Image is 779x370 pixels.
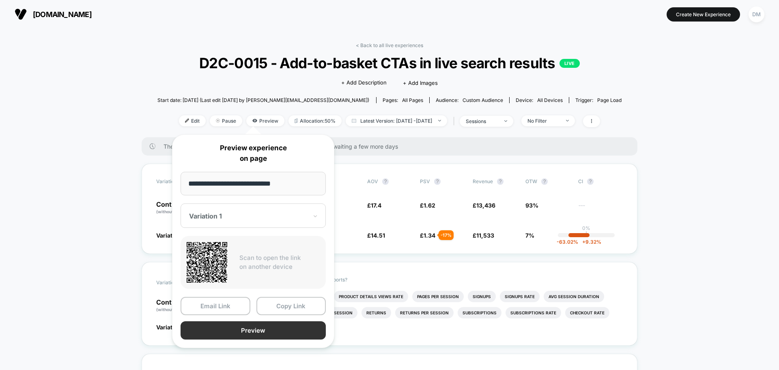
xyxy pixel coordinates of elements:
[371,232,385,239] span: 14.51
[382,178,389,185] button: ?
[509,97,569,103] span: Device:
[156,299,207,313] p: Control
[541,178,548,185] button: ?
[438,120,441,121] img: end
[578,203,623,215] span: ---
[256,297,326,315] button: Copy Link
[420,202,435,209] span: £
[466,118,498,124] div: sessions
[597,97,622,103] span: Page Load
[476,202,495,209] span: 13,436
[181,321,326,340] button: Preview
[476,232,494,239] span: 11,533
[575,97,622,103] div: Trigger:
[420,232,435,239] span: £
[582,239,585,245] span: +
[525,178,570,185] span: OTW
[12,8,94,21] button: [DOMAIN_NAME]
[527,118,560,124] div: No Filter
[356,42,423,48] a: < Back to all live experiences
[383,97,423,103] div: Pages:
[210,115,242,126] span: Pause
[156,178,201,185] span: Variation
[578,239,601,245] span: 9.32 %
[578,178,623,185] span: CI
[436,97,503,103] div: Audience:
[367,202,381,209] span: £
[424,232,435,239] span: 1.34
[334,291,408,302] li: Product Details Views Rate
[156,277,201,289] span: Variation
[458,307,501,318] li: Subscriptions
[585,231,587,237] p: |
[451,115,460,127] span: |
[582,225,590,231] p: 0%
[667,7,740,22] button: Create New Experience
[746,6,767,23] button: DM
[402,97,423,103] span: all pages
[367,232,385,239] span: £
[424,202,435,209] span: 1.62
[537,97,563,103] span: all devices
[500,291,540,302] li: Signups Rate
[525,232,534,239] span: 7%
[403,80,438,86] span: + Add Images
[275,277,623,283] p: Would like to see more reports?
[181,297,250,315] button: Email Link
[473,178,493,184] span: Revenue
[473,202,495,209] span: £
[525,202,538,209] span: 93%
[295,119,298,123] img: rebalance
[565,307,609,318] li: Checkout Rate
[156,324,185,331] span: Variation 1
[367,178,378,184] span: AOV
[156,307,193,312] span: (without changes)
[181,54,598,71] span: D2C-0015 - Add-to-basket CTAs in live search results
[468,291,496,302] li: Signups
[439,230,454,240] div: - 17 %
[544,291,604,302] li: Avg Session Duration
[463,97,503,103] span: Custom Audience
[352,119,356,123] img: calendar
[412,291,464,302] li: Pages Per Session
[395,307,454,318] li: Returns Per Session
[346,115,447,126] span: Latest Version: [DATE] - [DATE]
[246,115,284,126] span: Preview
[341,79,387,87] span: + Add Description
[362,307,391,318] li: Returns
[156,201,201,215] p: Control
[288,115,342,126] span: Allocation: 50%
[371,202,381,209] span: 17.4
[560,59,580,68] p: LIVE
[164,143,621,150] span: There are still no statistically significant results. We recommend waiting a few more days
[557,239,578,245] span: -63.02 %
[156,232,185,239] span: Variation 1
[157,97,369,103] span: Start date: [DATE] (Last edit [DATE] by [PERSON_NAME][EMAIL_ADDRESS][DOMAIN_NAME])
[497,178,504,185] button: ?
[216,119,220,123] img: end
[587,178,594,185] button: ?
[504,120,507,122] img: end
[33,10,92,19] span: [DOMAIN_NAME]
[181,143,326,164] p: Preview experience on page
[749,6,764,22] div: DM
[473,232,494,239] span: £
[434,178,441,185] button: ?
[185,119,189,123] img: edit
[15,8,27,20] img: Visually logo
[179,115,206,126] span: Edit
[420,178,430,184] span: PSV
[156,209,193,214] span: (without changes)
[566,120,569,121] img: end
[239,253,320,272] p: Scan to open the link on another device
[506,307,561,318] li: Subscriptions Rate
